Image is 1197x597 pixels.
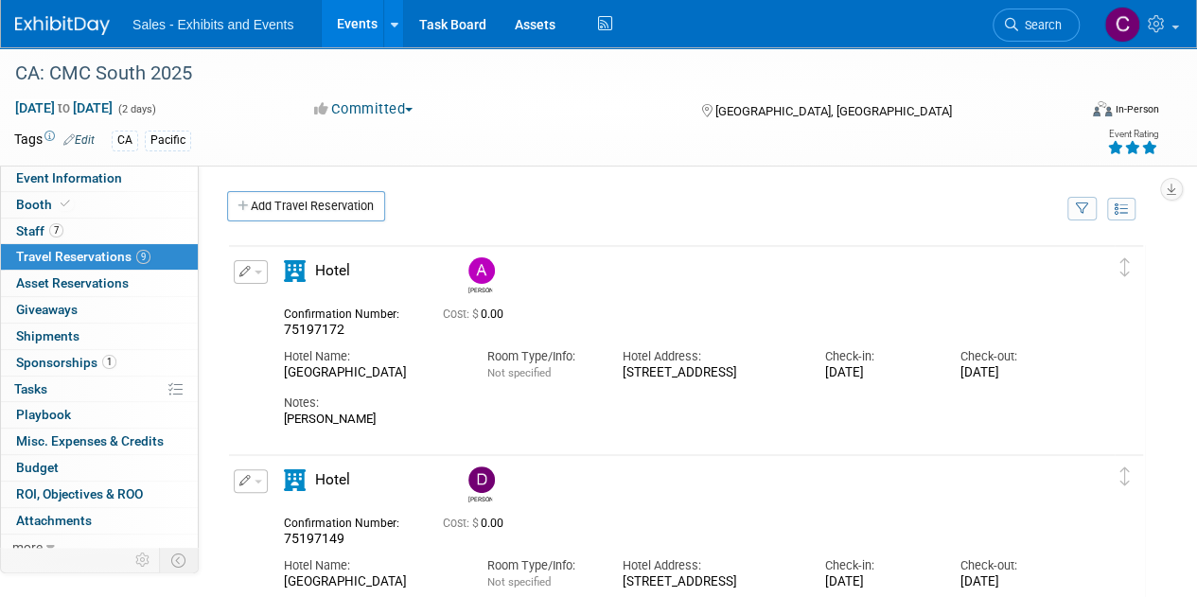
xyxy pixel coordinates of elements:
div: Hotel Name: [284,557,459,574]
span: 7 [49,223,63,237]
div: In-Person [1115,102,1159,116]
div: Check-out: [960,557,1067,574]
img: ExhibitDay [15,16,110,35]
a: Staff7 [1,219,198,244]
i: Hotel [284,469,306,491]
td: Toggle Event Tabs [160,548,199,572]
i: Hotel [284,260,306,282]
div: Room Type/Info: [487,348,594,365]
span: Hotel [315,471,350,488]
a: ROI, Objectives & ROO [1,482,198,507]
span: 0.00 [443,517,511,530]
div: [PERSON_NAME] [284,412,1067,427]
a: Travel Reservations9 [1,244,198,270]
div: Alicia Weeks [464,257,497,294]
span: 0.00 [443,307,511,321]
div: Hotel Address: [622,348,797,365]
span: Hotel [315,262,350,279]
a: Misc. Expenses & Credits [1,429,198,454]
div: Confirmation Number: [284,511,414,531]
a: Budget [1,455,198,481]
a: Attachments [1,508,198,534]
a: Booth [1,192,198,218]
span: to [55,100,73,115]
a: Asset Reservations [1,271,198,296]
span: [DATE] [DATE] [14,99,114,116]
span: Sponsorships [16,355,116,370]
span: Not specified [487,575,551,588]
div: [GEOGRAPHIC_DATA] [284,365,459,381]
span: Search [1018,18,1062,32]
a: Edit [63,133,95,147]
div: [DATE] [960,574,1067,590]
div: [DATE] [825,365,932,381]
div: Check-in: [825,348,932,365]
img: Alicia Weeks [468,257,495,284]
span: more [12,539,43,554]
span: Tasks [14,381,47,396]
td: Tags [14,130,95,151]
div: Confirmation Number: [284,302,414,322]
a: Add Travel Reservation [227,191,385,221]
span: Attachments [16,513,92,528]
div: Hotel Name: [284,348,459,365]
div: Hotel Address: [622,557,797,574]
span: ROI, Objectives & ROO [16,486,143,501]
div: Dave Kootman [468,493,492,503]
span: Staff [16,223,63,238]
a: Tasks [1,377,198,402]
span: Budget [16,460,59,475]
div: Event Format [992,98,1159,127]
div: [STREET_ADDRESS] [622,365,797,381]
div: Alicia Weeks [468,284,492,294]
span: 1 [102,355,116,369]
span: (2 days) [116,103,156,115]
div: [DATE] [825,574,932,590]
div: Check-out: [960,348,1067,365]
span: 9 [136,250,150,264]
span: Travel Reservations [16,249,150,264]
div: [STREET_ADDRESS] [622,574,797,590]
a: Sponsorships1 [1,350,198,376]
img: Christine Lurz [1104,7,1140,43]
span: Event Information [16,170,122,185]
a: Shipments [1,324,198,349]
a: more [1,535,198,560]
span: Asset Reservations [16,275,129,290]
div: Check-in: [825,557,932,574]
td: Personalize Event Tab Strip [127,548,160,572]
span: Shipments [16,328,79,343]
i: Filter by Traveler [1076,203,1089,216]
span: Cost: $ [443,517,481,530]
button: Committed [308,99,420,119]
div: Dave Kootman [464,466,497,503]
img: Dave Kootman [468,466,495,493]
div: Event Rating [1107,130,1158,139]
span: [GEOGRAPHIC_DATA], [GEOGRAPHIC_DATA] [714,104,951,118]
span: Giveaways [16,302,78,317]
span: 75197149 [284,531,344,546]
div: Pacific [145,131,191,150]
a: Event Information [1,166,198,191]
span: 75197172 [284,322,344,337]
i: Click and drag to move item [1120,467,1130,486]
span: Booth [16,197,74,212]
a: Playbook [1,402,198,428]
span: Playbook [16,407,71,422]
span: Not specified [487,366,551,379]
img: Format-Inperson.png [1093,101,1112,116]
div: [DATE] [960,365,1067,381]
div: CA [112,131,138,150]
div: Notes: [284,395,1067,412]
div: Room Type/Info: [487,557,594,574]
span: Cost: $ [443,307,481,321]
span: Sales - Exhibits and Events [132,17,293,32]
i: Click and drag to move item [1120,258,1130,277]
div: [GEOGRAPHIC_DATA] [284,574,459,590]
span: Misc. Expenses & Credits [16,433,164,448]
a: Giveaways [1,297,198,323]
div: CA: CMC South 2025 [9,57,1062,91]
a: Search [993,9,1080,42]
i: Booth reservation complete [61,199,70,209]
